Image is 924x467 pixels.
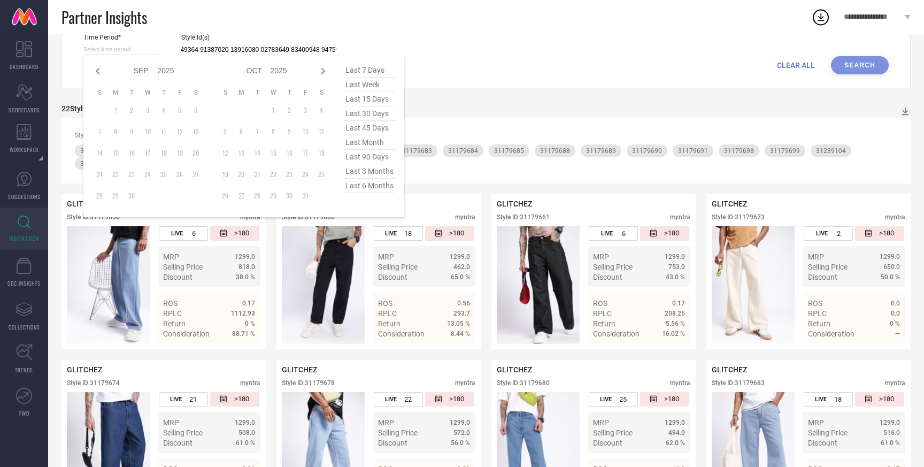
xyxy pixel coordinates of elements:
span: 31239104 [816,147,846,155]
span: CLEAR ALL [777,61,815,70]
span: 1299.0 [880,419,900,426]
span: Selling Price [808,428,848,437]
th: Tuesday [124,88,140,97]
span: LIVE [815,396,827,403]
div: myntra [670,213,690,221]
span: GLITCHEZ [67,365,102,374]
span: Discount [378,273,407,281]
span: 50.0 % [881,273,900,281]
span: Consideration [593,330,640,338]
span: Discount [808,273,837,281]
span: CDC INSIGHTS [7,279,41,287]
span: ROS [163,299,178,308]
td: Mon Oct 13 2025 [233,145,249,161]
td: Tue Sep 09 2025 [124,124,140,140]
div: Next month [317,65,329,78]
span: Discount [808,439,837,447]
td: Sat Oct 25 2025 [313,166,329,182]
span: MRP [163,418,179,427]
span: >180 [449,395,464,404]
div: myntra [455,213,475,221]
span: 0.0 [891,300,900,307]
td: Fri Oct 03 2025 [297,102,313,118]
a: Details [220,349,255,357]
td: Sun Oct 05 2025 [217,124,233,140]
td: Tue Oct 28 2025 [249,188,265,204]
td: Sun Sep 14 2025 [91,145,107,161]
span: 8.44 % [451,330,470,338]
span: Selling Price [163,428,203,437]
th: Monday [107,88,124,97]
span: 31179683 [402,147,432,155]
td: Sat Sep 13 2025 [188,124,204,140]
td: Mon Sep 01 2025 [107,102,124,118]
span: 31179688 [540,147,570,155]
td: Sat Oct 11 2025 [313,124,329,140]
td: Sun Oct 12 2025 [217,145,233,161]
span: 1112.93 [231,310,255,317]
div: Number of days since the style was first listed on the platform [425,226,474,241]
td: Fri Oct 24 2025 [297,166,313,182]
span: last 15 days [343,92,396,106]
span: 0.0 [891,310,900,317]
div: Number of days the style has been live on the platform [589,392,638,407]
span: 1299.0 [880,253,900,261]
span: Time Period* [83,34,157,41]
img: Style preview image [67,226,150,344]
span: last week [343,78,396,92]
span: RPLC [163,309,182,318]
td: Thu Sep 04 2025 [156,102,172,118]
span: 18 [404,229,412,238]
span: Discount [378,439,407,447]
span: 6 [192,229,196,238]
th: Wednesday [140,88,156,97]
td: Wed Oct 15 2025 [265,145,281,161]
span: Partner Insights [61,6,147,28]
div: 22 Styles [61,104,91,113]
td: Tue Oct 07 2025 [249,124,265,140]
div: Number of days the style has been live on the platform [159,392,208,407]
span: MRP [593,418,609,427]
div: Number of days the style has been live on the platform [374,392,423,407]
span: 6 [622,229,626,238]
span: Selling Price [378,428,418,437]
span: MRP [808,418,824,427]
span: 18 [834,395,842,403]
span: >180 [234,229,249,238]
img: Style preview image [497,226,580,344]
td: Sun Oct 26 2025 [217,188,233,204]
div: Number of days since the style was first listed on the platform [210,226,259,241]
div: Style Ids [75,132,897,139]
span: Return [378,319,401,328]
div: Previous month [91,65,104,78]
div: Style ID: 31179660 [282,213,335,221]
span: RPLC [378,309,397,318]
span: SCORECARDS [9,106,40,114]
td: Wed Oct 01 2025 [265,102,281,118]
img: Style preview image [282,226,365,344]
td: Thu Oct 23 2025 [281,166,297,182]
td: Thu Oct 02 2025 [281,102,297,118]
span: RPLC [808,309,827,318]
span: COLLECTIONS [9,323,40,331]
span: 16.02 % [662,330,685,338]
span: 1299.0 [235,253,255,261]
span: 38.0 % [236,273,255,281]
span: 13.05 % [447,320,470,327]
div: Style ID: 31179680 [497,379,550,387]
td: Thu Sep 25 2025 [156,166,172,182]
a: Details [435,349,470,357]
td: Sun Sep 21 2025 [91,166,107,182]
span: 56.0 % [451,439,470,447]
td: Sun Sep 07 2025 [91,124,107,140]
span: >180 [234,395,249,404]
th: Friday [172,88,188,97]
span: 572.0 [453,429,470,437]
span: Return [808,319,830,328]
div: myntra [670,379,690,387]
td: Tue Sep 16 2025 [124,145,140,161]
span: 31179684 [448,147,478,155]
span: 22 [404,395,412,403]
div: Click to view image [497,226,580,344]
span: MRP [378,418,394,427]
